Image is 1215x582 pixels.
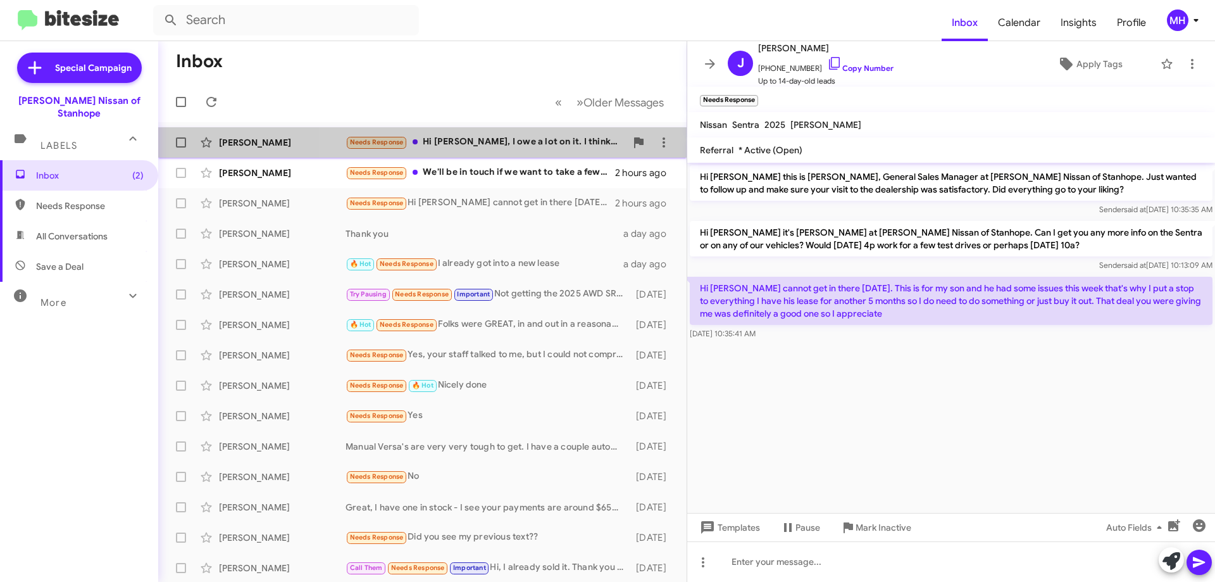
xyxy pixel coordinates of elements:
div: [PERSON_NAME] [219,471,346,483]
div: [PERSON_NAME] [219,197,346,210]
div: Hi [PERSON_NAME] cannot get in there [DATE]. This is for my son and he had some issues this week ... [346,196,615,210]
span: Important [453,564,486,572]
span: Nissan [700,119,727,130]
div: [PERSON_NAME] [219,379,346,392]
span: Needs Response [350,138,404,146]
span: Mark Inactive [856,516,911,539]
div: Yes, your staff talked to me, but I could not compromise with the price he was asking. I wanted t... [346,348,630,362]
a: Special Campaign [17,53,142,83]
span: Templates [697,516,760,539]
div: Manual Versa's are very very tough to get. I have a couple automatics in stock. [346,440,630,453]
span: Auto Fields [1106,516,1167,539]
button: Apply Tags [1025,53,1154,75]
span: Save a Deal [36,260,84,273]
div: [PERSON_NAME] [219,136,346,149]
span: Try Pausing [350,290,387,298]
span: Sender [DATE] 10:13:09 AM [1099,260,1212,270]
div: [DATE] [630,471,676,483]
span: 🔥 Hot [412,381,433,389]
div: 2 hours ago [615,167,676,179]
small: Needs Response [700,95,758,106]
div: [DATE] [630,562,676,574]
div: [PERSON_NAME] [219,410,346,422]
div: [PERSON_NAME] [219,562,346,574]
a: Inbox [942,4,988,41]
span: [PERSON_NAME] [790,119,861,130]
span: [PHONE_NUMBER] [758,56,894,75]
span: More [40,297,66,308]
span: Needs Response [350,199,404,207]
div: [PERSON_NAME] [219,167,346,179]
button: Auto Fields [1096,516,1177,539]
span: Needs Response [380,260,433,268]
span: Needs Response [36,199,144,212]
a: Calendar [988,4,1050,41]
div: [PERSON_NAME] [219,258,346,270]
span: Referral [700,144,733,156]
p: Hi [PERSON_NAME] it's [PERSON_NAME] at [PERSON_NAME] Nissan of Stanhope. Can I get you any more i... [690,221,1212,256]
div: Thank you [346,227,623,240]
div: [DATE] [630,501,676,514]
span: Apply Tags [1076,53,1123,75]
p: Hi [PERSON_NAME] this is [PERSON_NAME], General Sales Manager at [PERSON_NAME] Nissan of Stanhope... [690,165,1212,201]
nav: Page navigation example [548,89,671,115]
span: Labels [40,140,77,151]
span: Special Campaign [55,61,132,74]
span: Call Them [350,564,383,572]
div: [DATE] [630,531,676,544]
div: Hi [PERSON_NAME], I owe a lot on it. I think a loan would be at such a high interest rate. Howeve... [346,135,626,149]
div: [PERSON_NAME] [219,501,346,514]
span: said at [1124,205,1146,214]
div: [PERSON_NAME] [219,288,346,301]
div: [PERSON_NAME] [219,319,346,331]
span: All Conversations [36,230,108,243]
span: [DATE] 10:35:41 AM [690,329,756,338]
span: Needs Response [350,381,404,389]
span: Needs Response [350,412,404,420]
div: Hi, I already sold it. Thank you for reaching out 🙏🏽 [346,560,630,575]
span: Pause [795,516,820,539]
span: « [555,94,562,110]
div: [DATE] [630,379,676,392]
div: a day ago [623,258,676,270]
input: Search [153,5,419,35]
span: J [737,53,744,73]
div: [DATE] [630,410,676,422]
span: Needs Response [380,320,433,329]
div: [DATE] [630,288,676,301]
span: Older Messages [583,96,664,110]
button: Templates [687,516,770,539]
button: Pause [770,516,830,539]
span: » [576,94,583,110]
span: Inbox [36,169,144,182]
button: Mark Inactive [830,516,921,539]
span: Insights [1050,4,1107,41]
span: * Active (Open) [738,144,802,156]
div: Not getting the 2025 AWD SR Kicks for the price we can afford and no one at any dealership is wil... [346,287,630,301]
span: Sender [DATE] 10:35:35 AM [1099,205,1212,214]
h1: Inbox [176,51,223,72]
div: Great, I have one in stock - I see your payments are around $650, I would not be able to be close... [346,501,630,514]
div: [PERSON_NAME] [219,531,346,544]
div: a day ago [623,227,676,240]
span: Sentra [732,119,759,130]
button: Previous [547,89,570,115]
div: No [346,469,630,484]
span: Needs Response [350,168,404,177]
span: Important [457,290,490,298]
span: Up to 14-day-old leads [758,75,894,87]
a: Copy Number [827,63,894,73]
div: [DATE] [630,319,676,331]
div: Yes [346,408,630,423]
span: said at [1124,260,1146,270]
a: Profile [1107,4,1156,41]
div: [DATE] [630,349,676,362]
span: 🔥 Hot [350,320,371,329]
div: Did you see my previous text?? [346,530,630,545]
span: Needs Response [350,472,404,481]
button: MH [1156,9,1201,31]
span: Needs Response [350,351,404,359]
